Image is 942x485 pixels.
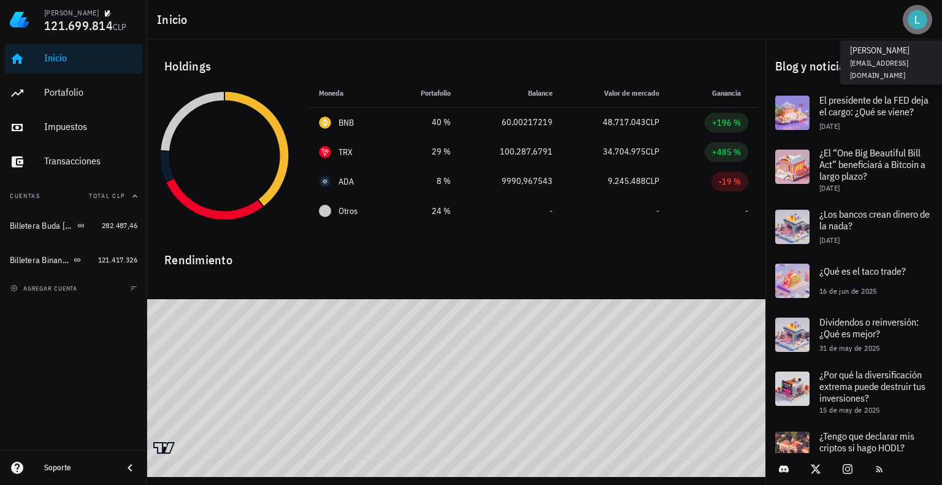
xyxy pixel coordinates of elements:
[470,116,553,129] div: 60,00217219
[5,44,142,74] a: Inicio
[819,183,840,193] span: [DATE]
[13,285,77,292] span: agregar cuenta
[5,245,142,275] a: Billetera Binance [PERSON_NAME] 121.417.326
[765,140,942,200] a: ¿El “One Big Beautiful Bill Act” beneficiará a Bitcoin a largo plazo? [DATE]
[7,282,83,294] button: agregar cuenta
[470,175,553,188] div: 9990,967543
[712,88,748,97] span: Ganancia
[319,146,331,158] div: TRX-icon
[339,175,354,188] div: ADA
[819,121,840,131] span: [DATE]
[765,47,942,86] div: Blog y noticias
[400,116,451,129] div: 40 %
[819,235,840,245] span: [DATE]
[745,205,748,216] span: -
[646,116,659,128] span: CLP
[5,211,142,240] a: Billetera Buda [PERSON_NAME] 282.487,46
[765,308,942,362] a: Dividendos o reinversión: ¿Qué es mejor? 31 de may de 2025
[719,175,741,188] div: -19 %
[155,240,758,270] div: Rendimiento
[44,463,113,473] div: Soporte
[819,316,919,340] span: Dividendos o reinversión: ¿Qué es mejor?
[44,86,137,98] div: Portafolio
[819,343,880,353] span: 31 de may de 2025
[608,175,646,186] span: 9.245.488
[44,52,137,64] div: Inicio
[309,78,391,108] th: Moneda
[44,8,99,18] div: [PERSON_NAME]
[646,146,659,157] span: CLP
[44,155,137,167] div: Transacciones
[113,21,127,32] span: CLP
[470,145,553,158] div: 100.287,6791
[319,175,331,188] div: ADA-icon
[5,78,142,108] a: Portafolio
[102,221,137,230] span: 282.487,46
[712,146,741,158] div: +485 %
[400,205,451,218] div: 24 %
[819,94,929,118] span: El presidente de la FED deja el cargo: ¿Qué se viene?
[549,205,553,216] span: -
[89,192,125,200] span: Total CLP
[646,175,659,186] span: CLP
[819,430,914,454] span: ¿Tengo que declarar mis criptos si hago HODL?
[10,221,75,231] div: Billetera Buda [PERSON_NAME]
[339,146,353,158] div: TRX
[5,181,142,211] button: CuentasTotal CLP
[819,369,925,404] span: ¿Por qué la diversificación extrema puede destruir tus inversiones?
[400,175,451,188] div: 8 %
[765,254,942,308] a: ¿Qué es el taco trade? 16 de jun de 2025
[44,17,113,34] span: 121.699.814
[339,205,358,218] span: Otros
[157,10,193,29] h1: Inicio
[10,10,29,29] img: LedgiFi
[98,255,137,264] span: 121.417.326
[461,78,562,108] th: Balance
[712,116,741,129] div: +196 %
[319,116,331,129] div: BNB-icon
[765,362,942,422] a: ¿Por qué la diversificación extrema puede destruir tus inversiones? 15 de may de 2025
[153,442,175,454] a: Charting by TradingView
[603,116,646,128] span: 48.717.043
[656,205,659,216] span: -
[819,265,906,277] span: ¿Qué es el taco trade?
[819,208,930,232] span: ¿Los bancos crean dinero de la nada?
[339,116,354,129] div: BNB
[10,255,71,265] div: Billetera Binance [PERSON_NAME]
[765,200,942,254] a: ¿Los bancos crean dinero de la nada? [DATE]
[603,146,646,157] span: 34.704.975
[562,78,669,108] th: Valor de mercado
[908,10,927,29] div: avatar
[5,147,142,177] a: Transacciones
[155,47,758,86] div: Holdings
[400,145,451,158] div: 29 %
[765,86,942,140] a: El presidente de la FED deja el cargo: ¿Qué se viene? [DATE]
[44,121,137,132] div: Impuestos
[819,147,925,182] span: ¿El “One Big Beautiful Bill Act” beneficiará a Bitcoin a largo plazo?
[819,286,877,296] span: 16 de jun de 2025
[765,422,942,476] a: ¿Tengo que declarar mis criptos si hago HODL?
[391,78,461,108] th: Portafolio
[5,113,142,142] a: Impuestos
[819,405,880,414] span: 15 de may de 2025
